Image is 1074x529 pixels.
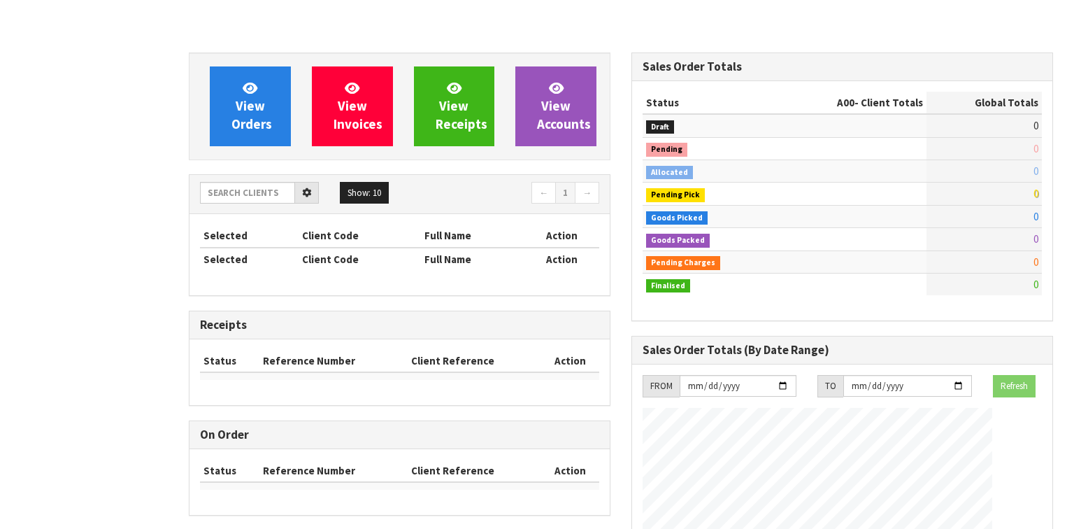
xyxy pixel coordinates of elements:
span: Allocated [646,166,693,180]
h3: Sales Order Totals [643,60,1042,73]
a: ViewInvoices [312,66,393,146]
button: Refresh [993,375,1036,397]
span: 0 [1033,255,1038,269]
a: 1 [555,182,575,204]
span: View Invoices [334,80,382,132]
span: 0 [1033,232,1038,246]
span: View Accounts [537,80,591,132]
th: Selected [200,225,299,247]
span: 0 [1033,142,1038,155]
span: 0 [1033,278,1038,291]
th: Client Code [299,248,422,270]
th: Client Code [299,225,422,247]
input: Search clients [200,182,295,204]
th: Action [525,225,599,247]
th: Client Reference [408,350,542,372]
span: A00 [837,96,854,109]
a: ← [531,182,556,204]
span: View Receipts [436,80,487,132]
span: 0 [1033,119,1038,132]
a: → [575,182,599,204]
th: Action [542,460,599,482]
th: Status [200,350,259,372]
h3: On Order [200,428,599,442]
span: 0 [1033,164,1038,178]
span: Finalised [646,279,690,293]
th: Status [200,460,259,482]
a: ViewAccounts [515,66,596,146]
span: 0 [1033,210,1038,223]
span: 0 [1033,187,1038,200]
th: Action [542,350,599,372]
div: TO [817,375,843,397]
th: Global Totals [926,92,1042,114]
a: ViewReceipts [414,66,495,146]
th: Client Reference [408,460,542,482]
h3: Receipts [200,318,599,332]
th: Reference Number [259,460,408,482]
h3: Sales Order Totals (By Date Range) [643,344,1042,357]
button: Show: 10 [340,182,389,204]
th: Full Name [421,225,525,247]
span: Draft [646,120,674,134]
span: Goods Picked [646,211,708,225]
nav: Page navigation [410,182,599,206]
div: FROM [643,375,680,397]
span: View Orders [231,80,272,132]
th: Action [525,248,599,270]
span: Pending Pick [646,188,705,202]
span: Pending Charges [646,256,720,270]
a: ViewOrders [210,66,291,146]
span: Pending [646,143,687,157]
th: Reference Number [259,350,408,372]
th: - Client Totals [775,92,926,114]
th: Status [643,92,775,114]
th: Full Name [421,248,525,270]
th: Selected [200,248,299,270]
span: Goods Packed [646,234,710,248]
